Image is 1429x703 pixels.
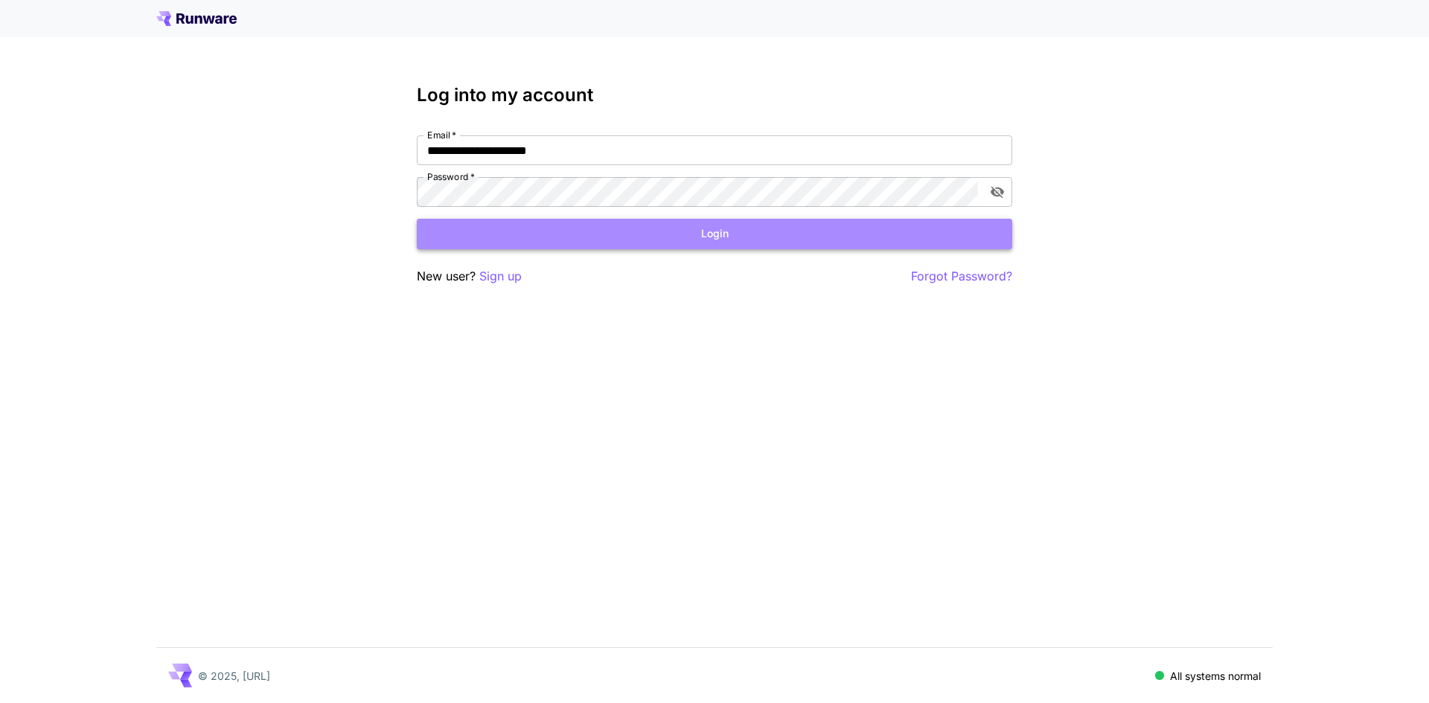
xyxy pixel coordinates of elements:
[427,129,456,141] label: Email
[984,179,1011,205] button: toggle password visibility
[417,219,1012,249] button: Login
[1170,668,1261,684] p: All systems normal
[417,267,522,286] p: New user?
[479,267,522,286] button: Sign up
[417,85,1012,106] h3: Log into my account
[427,170,475,183] label: Password
[911,267,1012,286] button: Forgot Password?
[198,668,270,684] p: © 2025, [URL]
